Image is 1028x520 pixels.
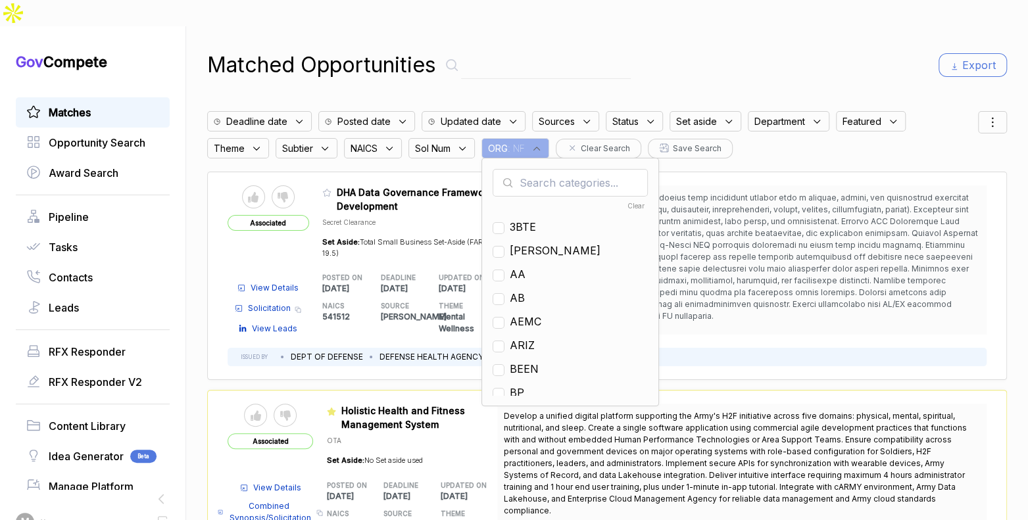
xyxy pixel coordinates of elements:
a: Opportunity Search [26,135,159,151]
span: RFX Responder [49,344,126,360]
span: Solicitation [248,302,291,314]
span: NAICS [351,141,378,155]
span: Clear Search [581,143,630,154]
span: Manage Platform [49,479,134,494]
p: [PERSON_NAME] [381,311,439,323]
h5: THEME [441,509,477,519]
h5: DEADLINE [383,481,420,490]
span: AA [510,266,526,282]
span: BEEN [510,361,539,377]
p: [DATE] [441,490,498,502]
span: Pipeline [49,209,89,225]
span: Featured [843,114,881,128]
span: Gov [16,53,43,70]
a: Manage Platform [26,479,159,494]
div: Clear [493,201,645,211]
span: Contacts [49,270,93,285]
span: Subtier [282,141,313,155]
h5: UPDATED ON [439,273,476,283]
button: Export [939,53,1007,77]
span: Department [754,114,805,128]
span: Deadline date [226,114,287,128]
span: Set Aside: [322,237,360,247]
a: Leads [26,300,159,316]
a: Pipeline [26,209,159,225]
p: [DATE] [322,283,381,295]
span: Total Small Business Set-Aside (FAR 19.5) [322,237,483,258]
span: Save Search [673,143,722,154]
p: [DATE] [381,283,439,295]
h5: UPDATED ON [441,481,477,490]
span: Content Library [49,418,126,434]
span: Holistic Health and Fitness Management System [341,405,465,430]
span: : NF [508,141,525,155]
span: Lorem Ipsumd, SI. Ametconse ADI'e seddoeius temp incididunt utlabor etdo m aliquae, admini, ven q... [504,193,978,321]
span: Idea Generator [49,448,124,464]
h5: POSTED ON [322,273,360,283]
a: Award Search [26,165,159,181]
span: Status [612,114,639,128]
p: 541512 [322,311,381,323]
a: RFX Responder [26,344,159,360]
p: [DATE] [439,283,497,295]
h5: POSTED ON [327,481,363,490]
h5: NAICS [322,301,360,311]
h1: Matched Opportunities [207,49,436,81]
button: Save Search [648,139,733,158]
span: DHA Data Governance Framework Development [337,187,493,212]
h5: ISSUED BY [241,353,268,361]
span: Set Aside: [327,456,364,465]
span: 3BTE [510,219,536,235]
a: Matches [26,105,159,120]
span: [PERSON_NAME] [510,243,600,258]
span: View Details [253,482,301,494]
p: Mental Wellness [439,311,497,335]
button: Clear Search [556,139,641,158]
a: Contacts [26,270,159,285]
input: Search categories... [493,169,648,197]
span: RFX Responder V2 [49,374,142,390]
span: Theme [214,141,245,155]
span: Posted date [337,114,391,128]
span: Updated date [441,114,501,128]
p: [DATE] [383,490,441,502]
h5: SOURCE [381,301,418,311]
span: Matches [49,105,91,120]
span: Develop a unified digital platform supporting the Army's H2F initiative across five domains: phys... [504,411,967,515]
span: Leads [49,300,79,316]
h5: NAICS [327,509,363,519]
span: BP [510,385,524,400]
span: Beta [130,450,157,463]
h5: THEME [439,301,476,311]
span: View Details [251,282,299,294]
li: DEFENSE HEALTH AGENCY (DHA) [379,351,508,363]
span: ORG [488,141,508,155]
span: Associated [228,433,313,449]
span: ARIZ [510,337,535,353]
span: Sol Num [415,141,451,155]
span: AEMC [510,314,541,329]
span: Tasks [49,239,78,255]
span: Award Search [49,165,118,181]
span: View Leads [252,323,297,335]
span: Opportunity Search [49,135,145,151]
a: Content Library [26,418,159,434]
h1: Compete [16,53,170,71]
a: Idea GeneratorBeta [26,448,159,464]
span: Secret Clearance [322,218,376,226]
p: [DATE] [327,490,384,502]
h5: DEADLINE [381,273,418,283]
span: AB [510,290,525,306]
a: Solicitation [235,302,291,314]
span: Sources [539,114,575,128]
a: RFX Responder V2 [26,374,159,390]
span: No Set aside used [364,456,423,465]
span: Associated [228,215,309,231]
span: OTA [327,437,341,444]
h5: SOURCE [383,509,420,519]
span: Set aside [676,114,717,128]
a: Tasks [26,239,159,255]
li: DEPT OF DEFENSE [291,351,363,363]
